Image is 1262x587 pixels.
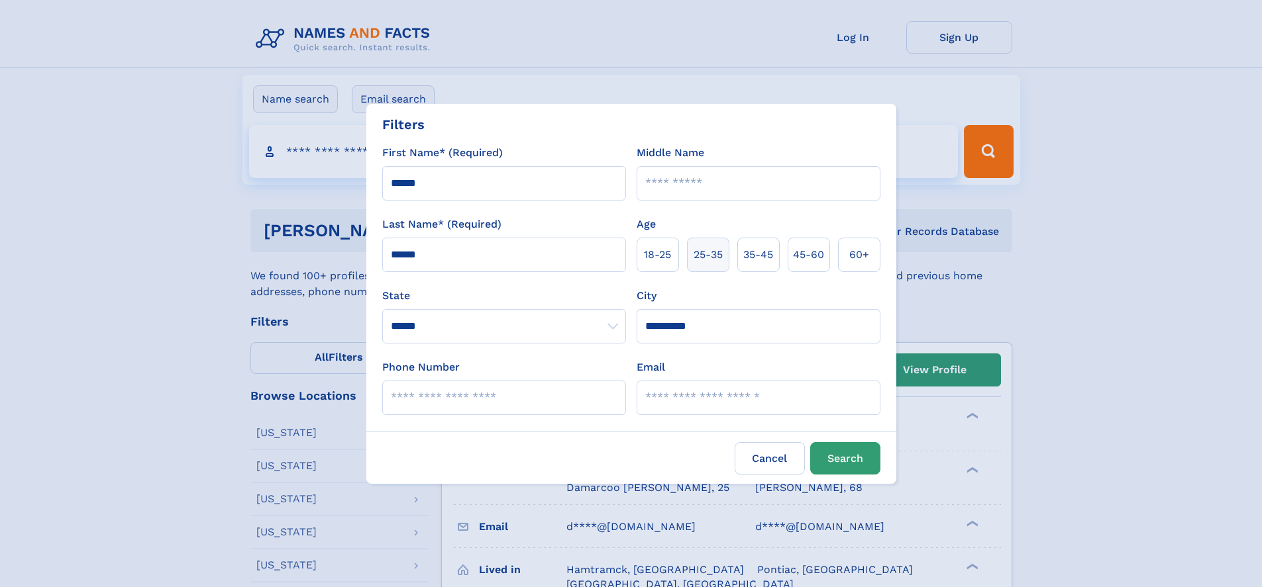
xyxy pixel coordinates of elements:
label: Cancel [735,442,805,474]
div: Filters [382,114,425,134]
span: 25‑35 [694,247,723,263]
span: 18‑25 [644,247,671,263]
label: Last Name* (Required) [382,216,501,232]
label: Phone Number [382,359,460,375]
label: State [382,288,626,304]
label: Email [637,359,665,375]
button: Search [810,442,880,474]
label: Age [637,216,656,232]
label: Middle Name [637,145,704,161]
span: 60+ [849,247,869,263]
label: City [637,288,657,304]
label: First Name* (Required) [382,145,503,161]
span: 45‑60 [793,247,824,263]
span: 35‑45 [743,247,773,263]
